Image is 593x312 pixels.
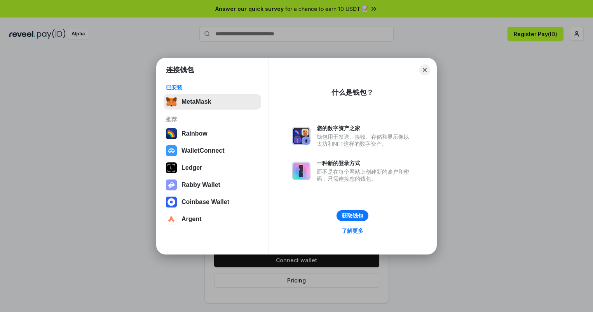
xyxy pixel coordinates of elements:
button: Close [419,64,430,75]
img: svg+xml,%3Csvg%20fill%3D%22none%22%20height%3D%2233%22%20viewBox%3D%220%200%2035%2033%22%20width%... [166,96,177,107]
button: WalletConnect [164,143,261,159]
img: svg+xml,%3Csvg%20xmlns%3D%22http%3A%2F%2Fwww.w3.org%2F2000%2Fsvg%22%20width%3D%2228%22%20height%3... [166,162,177,173]
div: 已安装 [166,84,259,91]
div: 什么是钱包？ [331,88,373,97]
button: Argent [164,211,261,227]
img: svg+xml,%3Csvg%20xmlns%3D%22http%3A%2F%2Fwww.w3.org%2F2000%2Fsvg%22%20fill%3D%22none%22%20viewBox... [166,180,177,190]
div: 钱包用于发送、接收、存储和显示像以太坊和NFT这样的数字资产。 [317,133,413,147]
div: MetaMask [181,98,211,105]
button: MetaMask [164,94,261,110]
div: Rabby Wallet [181,181,220,188]
img: svg+xml,%3Csvg%20width%3D%2228%22%20height%3D%2228%22%20viewBox%3D%220%200%2028%2028%22%20fill%3D... [166,197,177,207]
div: Argent [181,216,202,223]
div: 一种新的登录方式 [317,160,413,167]
h1: 连接钱包 [166,65,194,75]
div: Rainbow [181,130,208,137]
div: Coinbase Wallet [181,199,229,206]
img: svg+xml,%3Csvg%20width%3D%22120%22%20height%3D%22120%22%20viewBox%3D%220%200%20120%20120%22%20fil... [166,128,177,139]
img: svg+xml,%3Csvg%20width%3D%2228%22%20height%3D%2228%22%20viewBox%3D%220%200%2028%2028%22%20fill%3D... [166,145,177,156]
button: 获取钱包 [337,210,368,221]
button: Coinbase Wallet [164,194,261,210]
div: 您的数字资产之家 [317,125,413,132]
button: Rabby Wallet [164,177,261,193]
button: Ledger [164,160,261,176]
img: svg+xml,%3Csvg%20xmlns%3D%22http%3A%2F%2Fwww.w3.org%2F2000%2Fsvg%22%20fill%3D%22none%22%20viewBox... [292,127,310,145]
a: 了解更多 [337,226,368,236]
div: 而不是在每个网站上创建新的账户和密码，只需连接您的钱包。 [317,168,413,182]
button: Rainbow [164,126,261,141]
img: svg+xml,%3Csvg%20xmlns%3D%22http%3A%2F%2Fwww.w3.org%2F2000%2Fsvg%22%20fill%3D%22none%22%20viewBox... [292,162,310,180]
div: 了解更多 [342,227,363,234]
div: Ledger [181,164,202,171]
div: WalletConnect [181,147,225,154]
div: 获取钱包 [342,212,363,219]
div: 推荐 [166,116,259,123]
img: svg+xml,%3Csvg%20width%3D%2228%22%20height%3D%2228%22%20viewBox%3D%220%200%2028%2028%22%20fill%3D... [166,214,177,225]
